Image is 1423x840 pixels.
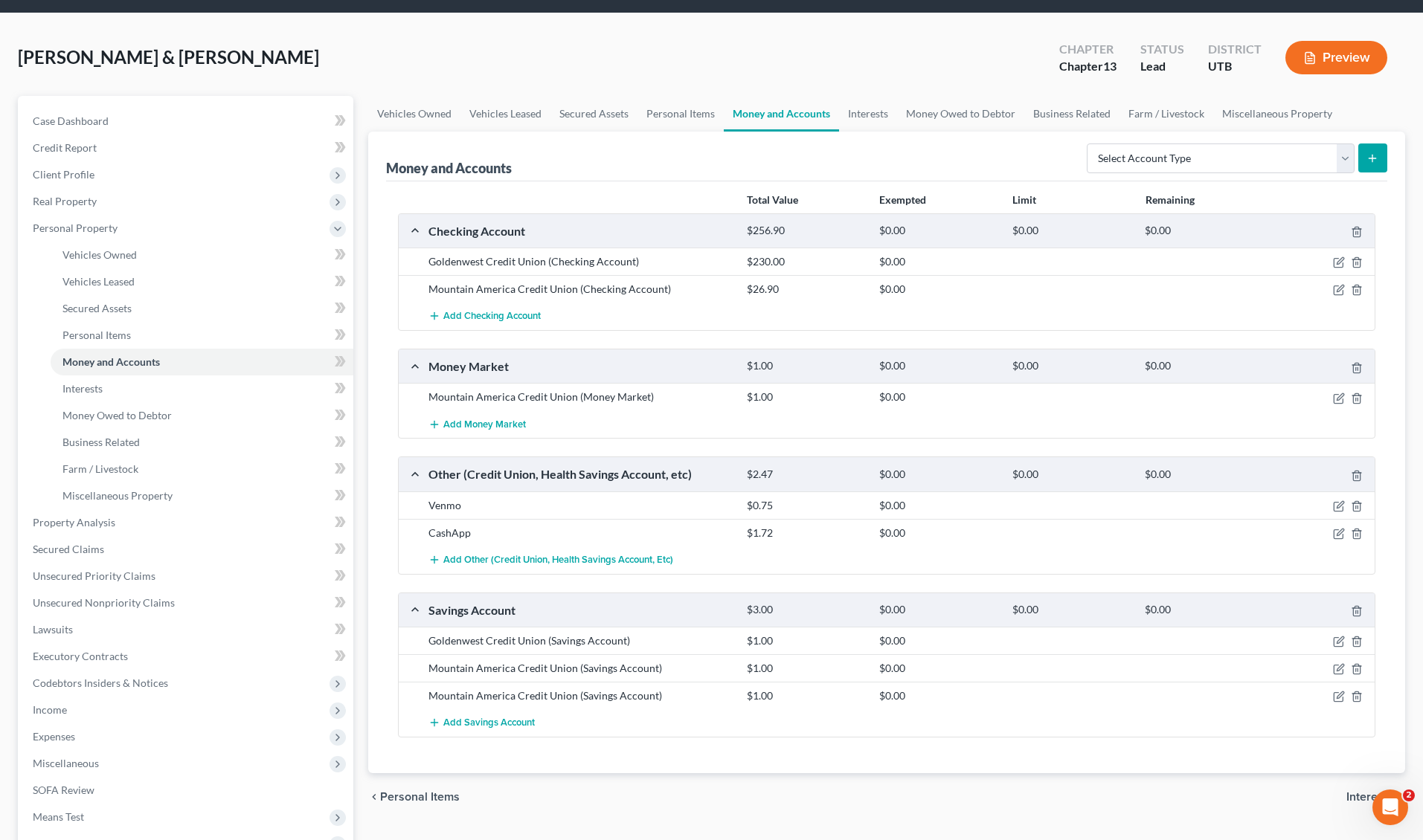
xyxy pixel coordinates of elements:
a: Secured Assets [51,295,353,322]
span: Miscellaneous [33,757,99,769]
strong: Remaining [1146,193,1195,206]
span: Means Test [33,810,84,823]
span: Secured Claims [33,543,104,555]
div: $0.00 [872,468,1004,482]
div: $0.00 [872,282,1004,297]
span: [PERSON_NAME] & [PERSON_NAME] [18,46,319,68]
div: Savings Account [421,602,739,618]
div: $1.72 [739,526,872,540]
div: $1.00 [739,390,872,404]
div: $1.00 [739,688,872,703]
div: Mountain America Credit Union (Savings Account) [421,661,739,676]
a: Vehicles Leased [460,96,550,132]
div: $0.00 [872,633,1004,648]
span: Executory Contracts [33,650,128,662]
iframe: Intercom live chat [1372,789,1408,825]
div: Checking Account [421,223,739,239]
span: Personal Property [33,222,118,234]
a: Vehicles Owned [51,242,353,268]
div: Goldenwest Credit Union (Checking Account) [421,254,739,269]
span: Credit Report [33,141,97,154]
span: Income [33,703,67,716]
span: Vehicles Leased [62,275,135,288]
div: $0.00 [1137,224,1270,238]
a: Money and Accounts [51,349,353,375]
a: Money and Accounts [724,96,839,132]
div: Mountain America Credit Union (Money Market) [421,390,739,404]
span: Case Dashboard [33,114,109,127]
strong: Limit [1012,193,1036,206]
span: Add Money Market [443,419,526,430]
strong: Total Value [747,193,798,206]
div: $0.00 [1005,468,1137,482]
div: $0.00 [1005,603,1137,617]
span: Farm / Livestock [62,462,138,475]
span: SOFA Review [33,784,94,796]
div: Other (Credit Union, Health Savings Account, etc) [421,466,739,482]
button: Add Savings Account [428,709,535,737]
div: $0.00 [872,359,1004,373]
span: Codebtors Insiders & Notices [33,676,168,689]
button: Add Other (Credit Union, Health Savings Account, etc) [428,546,673,574]
div: Money Market [421,358,739,374]
div: $0.00 [1005,359,1137,373]
div: $0.00 [872,224,1004,238]
a: Business Related [51,429,353,456]
div: Chapter [1059,41,1117,58]
span: Personal Items [380,791,460,803]
a: Money Owed to Debtor [897,96,1024,132]
div: $0.00 [872,661,1004,676]
span: Unsecured Priority Claims [33,569,155,582]
span: Personal Items [62,329,131,341]
span: Expenses [33,730,75,743]
div: $256.90 [739,224,872,238]
button: Add Money Market [428,410,526,438]
a: Property Analysis [21,509,353,536]
a: Unsecured Nonpriority Claims [21,589,353,616]
span: Add Other (Credit Union, Health Savings Account, etc) [443,554,673,566]
div: Chapter [1059,58,1117,75]
span: Add Checking Account [443,311,541,323]
a: Business Related [1024,96,1120,132]
span: Lawsuits [33,623,73,636]
div: Lead [1140,58,1184,75]
a: Farm / Livestock [51,456,353,482]
button: chevron_left Personal Items [368,791,460,803]
div: Mountain America Credit Union (Checking Account) [421,282,739,297]
button: Interests chevron_right [1346,791,1405,803]
a: Miscellaneous Property [1213,96,1341,132]
span: Money and Accounts [62,355,160,368]
div: $230.00 [739,254,872,269]
div: $1.00 [739,359,872,373]
button: Add Checking Account [428,303,541,330]
span: Business Related [62,436,140,448]
a: Case Dashboard [21,108,353,135]
a: Unsecured Priority Claims [21,563,353,589]
div: $0.00 [1137,359,1270,373]
span: Client Profile [33,168,94,181]
div: Status [1140,41,1184,58]
div: Venmo [421,498,739,513]
div: UTB [1208,58,1262,75]
a: Lawsuits [21,616,353,643]
div: $0.00 [872,688,1004,703]
span: Add Savings Account [443,717,535,729]
div: $0.00 [872,254,1004,269]
div: $0.00 [872,498,1004,513]
div: $0.00 [1137,603,1270,617]
a: Secured Claims [21,536,353,563]
a: SOFA Review [21,777,353,804]
div: District [1208,41,1262,58]
span: Secured Assets [62,302,132,314]
div: $2.47 [739,468,872,482]
span: Money Owed to Debtor [62,409,172,421]
i: chevron_left [368,791,380,803]
a: Vehicles Owned [368,96,460,132]
span: Property Analysis [33,516,115,529]
div: $0.00 [872,390,1004,404]
div: $0.75 [739,498,872,513]
a: Vehicles Leased [51,268,353,295]
span: Unsecured Nonpriority Claims [33,596,175,609]
span: Vehicles Owned [62,248,137,261]
a: Executory Contracts [21,643,353,670]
